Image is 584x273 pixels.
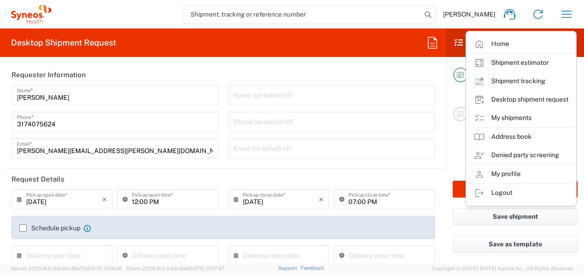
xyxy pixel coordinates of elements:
a: Logout [466,184,576,202]
a: Shipment tracking [466,72,576,91]
a: Shipment estimator [466,54,576,72]
i: × [319,192,324,207]
h2: Request Details [11,175,64,184]
input: Shipment, tracking or reference number [184,6,421,23]
button: Save shipment [453,208,578,225]
span: Server: 2025.16.0-21b0bc45e7b [11,266,122,271]
span: [DATE] 11:54:36 [86,266,122,271]
a: Support [278,265,301,271]
span: [PERSON_NAME] [443,10,495,18]
h2: Shipment Checklist [455,37,545,48]
span: Copyright © [DATE]-[DATE] Agistix Inc., All Rights Reserved [432,264,573,273]
button: Save as template [453,236,578,253]
label: Schedule pickup [19,224,80,232]
button: Rate [453,181,578,198]
i: × [102,192,107,207]
a: Feedback [301,265,324,271]
a: My profile [466,165,576,183]
span: Client: 2025.16.0-b4dc8a9 [126,266,225,271]
span: [DATE] 11:37:47 [189,266,225,271]
a: Denied party screening [466,146,576,165]
a: Desktop shipment request [466,91,576,109]
h2: Requester Information [11,70,86,80]
a: Home [466,35,576,53]
h2: Desktop Shipment Request [11,37,116,48]
a: Address book [466,128,576,146]
a: My shipments [466,109,576,127]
